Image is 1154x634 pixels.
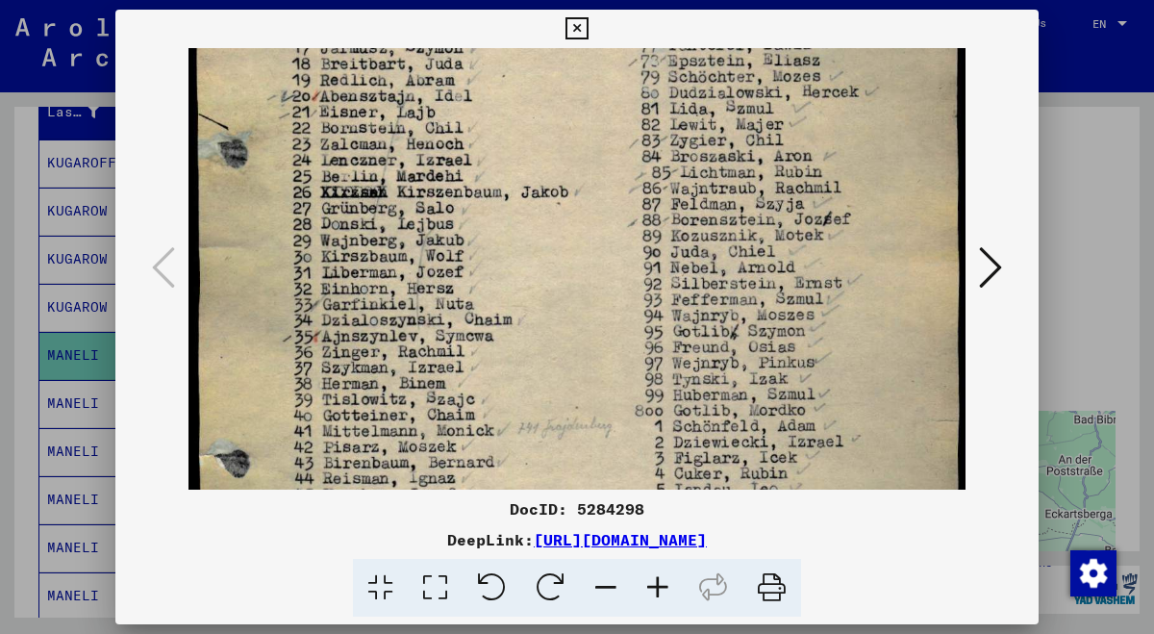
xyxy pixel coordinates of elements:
div: DeepLink: [115,528,1039,551]
div: Zustimmung ändern [1069,549,1116,596]
img: Zustimmung ändern [1070,550,1116,596]
div: DocID: 5284298 [115,497,1039,520]
a: [URL][DOMAIN_NAME] [534,530,707,549]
